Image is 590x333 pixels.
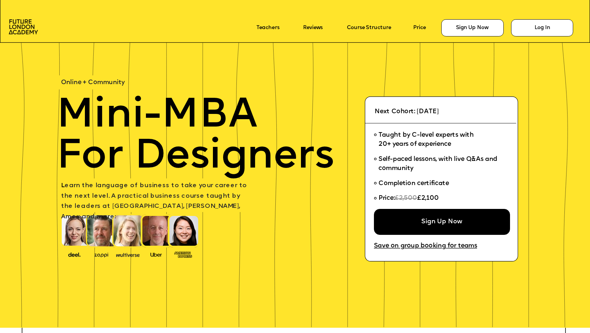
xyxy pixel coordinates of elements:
[347,25,391,30] a: Course Structure
[395,195,417,202] span: £2,500
[378,156,499,172] span: Self-paced lessons, with live Q&As and community
[378,195,395,202] span: Price:
[61,182,249,220] span: earn the language of business to take your career to the next level. A practical business course ...
[9,19,38,34] img: image-aac980e9-41de-4c2d-a048-f29dd30a0068.png
[413,25,426,30] a: Price
[114,250,142,258] img: image-b7d05013-d886-4065-8d38-3eca2af40620.png
[256,25,280,30] a: Teachers
[375,108,439,115] span: Next Cohort: [DATE]
[145,251,168,257] img: image-99cff0b2-a396-4aab-8550-cf4071da2cb9.png
[61,182,65,189] span: L
[90,251,113,257] img: image-b2f1584c-cbf7-4a77-bbe0-f56ae6ee31f2.png
[56,96,257,137] span: Mini-MBA
[172,250,195,259] img: image-93eab660-639c-4de6-957c-4ae039a0235a.png
[417,195,439,202] span: £2,100
[61,80,125,86] span: Online + Community
[303,25,323,30] a: Reviews
[56,137,334,178] span: For Designers
[374,243,477,250] a: Save on group booking for teams
[378,132,474,148] span: Taught by C-level experts with 20+ years of experience
[63,250,86,258] img: image-388f4489-9820-4c53-9b08-f7df0b8d4ae2.png
[378,181,449,187] span: Completion certificate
